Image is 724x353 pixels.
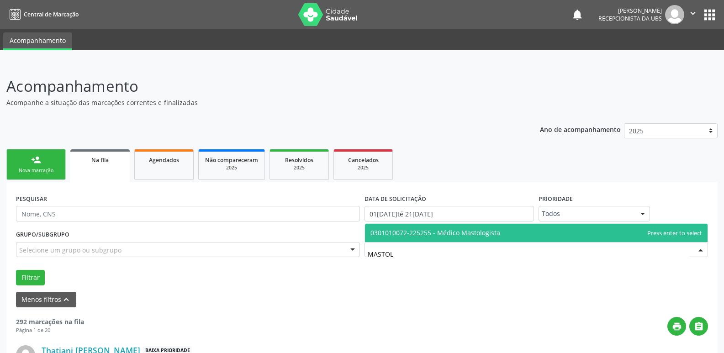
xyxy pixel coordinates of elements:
button: print [667,317,686,336]
span: Recepcionista da UBS [598,15,662,22]
label: PESQUISAR [16,192,47,206]
label: Grupo/Subgrupo [16,228,69,242]
a: Acompanhamento [3,32,72,50]
span: 0301010072-225255 - Médico Mastologista [370,228,500,237]
p: Ano de acompanhamento [540,123,621,135]
p: Acompanhamento [6,75,504,98]
i:  [688,8,698,18]
div: Página 1 de 20 [16,327,84,334]
button: Filtrar [16,270,45,285]
button:  [689,317,708,336]
button: apps [702,7,718,23]
span: Todos [542,209,631,218]
div: Nova marcação [13,167,59,174]
div: person_add [31,155,41,165]
input: Selecionar procedimento [368,245,690,263]
div: [PERSON_NAME] [598,7,662,15]
span: Selecione um grupo ou subgrupo [19,245,122,255]
strong: 292 marcações na fila [16,317,84,326]
i: keyboard_arrow_up [61,295,71,305]
div: 2025 [205,164,258,171]
i: print [672,321,682,332]
img: img [665,5,684,24]
span: Resolvidos [285,156,313,164]
div: 2025 [276,164,322,171]
input: Nome, CNS [16,206,360,221]
span: Agendados [149,156,179,164]
span: Central de Marcação [24,11,79,18]
p: Acompanhe a situação das marcações correntes e finalizadas [6,98,504,107]
button: Menos filtroskeyboard_arrow_up [16,292,76,308]
span: Cancelados [348,156,379,164]
div: 2025 [340,164,386,171]
input: Selecione um intervalo [365,206,534,221]
label: DATA DE SOLICITAÇÃO [365,192,426,206]
span: Não compareceram [205,156,258,164]
button:  [684,5,702,24]
i:  [694,321,704,332]
button: notifications [571,8,584,21]
label: Prioridade [539,192,573,206]
span: Na fila [91,156,109,164]
a: Central de Marcação [6,7,79,22]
